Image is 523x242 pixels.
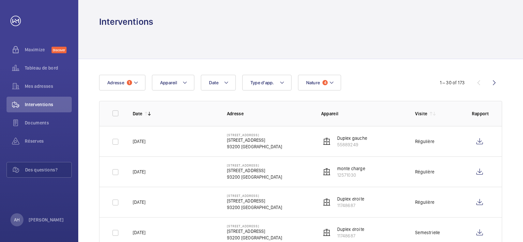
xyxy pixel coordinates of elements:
div: Régulière [415,138,434,145]
img: elevator.svg [323,229,331,236]
p: Adresse [227,110,311,117]
span: Tableau de bord [25,65,72,71]
p: 11748687 [337,233,364,239]
div: Semestrielle [415,229,440,236]
p: [STREET_ADDRESS] [227,198,282,204]
img: elevator.svg [323,168,331,176]
button: Adresse1 [99,75,145,90]
p: [STREET_ADDRESS] [227,163,282,167]
span: Discover [52,47,67,53]
span: Des questions? [25,167,71,173]
p: [DATE] [133,138,145,145]
p: AH [14,217,20,223]
span: Réserves [25,138,72,144]
button: Appareil [152,75,194,90]
p: Duplex gauche [337,135,367,141]
p: 55889249 [337,141,367,148]
p: [DATE] [133,199,145,205]
span: Maximize [25,46,52,53]
p: [PERSON_NAME] [29,217,64,223]
p: [STREET_ADDRESS] [227,167,282,174]
span: Mes adresses [25,83,72,89]
button: Date [201,75,236,90]
p: 11748687 [337,202,364,209]
p: 93200 [GEOGRAPHIC_DATA] [227,234,282,241]
span: Appareil [160,80,177,85]
p: [STREET_ADDRESS] [227,194,282,198]
p: monte charge [337,165,365,172]
p: [STREET_ADDRESS] [227,137,282,143]
div: Régulière [415,199,434,205]
p: [DATE] [133,229,145,236]
p: Visite [415,110,427,117]
button: Type d'app. [242,75,291,90]
p: Duplex droite [337,226,364,233]
div: 1 – 30 of 173 [440,79,465,86]
p: [DATE] [133,169,145,175]
p: 93200 [GEOGRAPHIC_DATA] [227,204,282,211]
span: Adresse [107,80,124,85]
p: Rapport [472,110,489,117]
span: Interventions [25,101,72,108]
span: Date [209,80,218,85]
p: [STREET_ADDRESS] [227,228,282,234]
p: [STREET_ADDRESS] [227,133,282,137]
span: Documents [25,120,72,126]
p: 93200 [GEOGRAPHIC_DATA] [227,174,282,180]
span: 1 [127,80,132,85]
p: 93200 [GEOGRAPHIC_DATA] [227,143,282,150]
span: Type d'app. [250,80,274,85]
img: elevator.svg [323,137,331,145]
p: Appareil [321,110,405,117]
p: Date [133,110,142,117]
img: elevator.svg [323,198,331,206]
div: Régulière [415,169,434,175]
h1: Interventions [99,16,153,28]
p: Duplex droite [337,196,364,202]
button: Nature4 [298,75,341,90]
span: 4 [322,80,328,85]
p: 12571030 [337,172,365,178]
p: [STREET_ADDRESS] [227,224,282,228]
span: Nature [306,80,320,85]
